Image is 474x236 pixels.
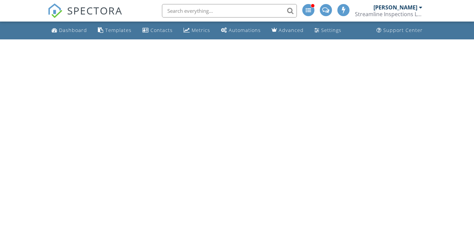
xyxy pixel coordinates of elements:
div: Support Center [383,27,423,33]
a: Advanced [269,24,306,37]
img: The Best Home Inspection Software - Spectora [48,3,62,18]
div: Templates [105,27,132,33]
div: Streamline Inspections LLC [355,11,422,18]
a: Automations (Advanced) [218,24,263,37]
a: Support Center [374,24,425,37]
div: Dashboard [59,27,87,33]
a: Dashboard [49,24,90,37]
span: SPECTORA [67,3,122,18]
div: Contacts [150,27,173,33]
div: Automations [229,27,261,33]
div: [PERSON_NAME] [373,4,417,11]
a: Metrics [181,24,213,37]
a: Templates [95,24,134,37]
a: SPECTORA [48,9,122,23]
input: Search everything... [162,4,297,18]
div: Settings [321,27,341,33]
div: Metrics [192,27,210,33]
a: Contacts [140,24,175,37]
a: Settings [312,24,344,37]
div: Advanced [279,27,304,33]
